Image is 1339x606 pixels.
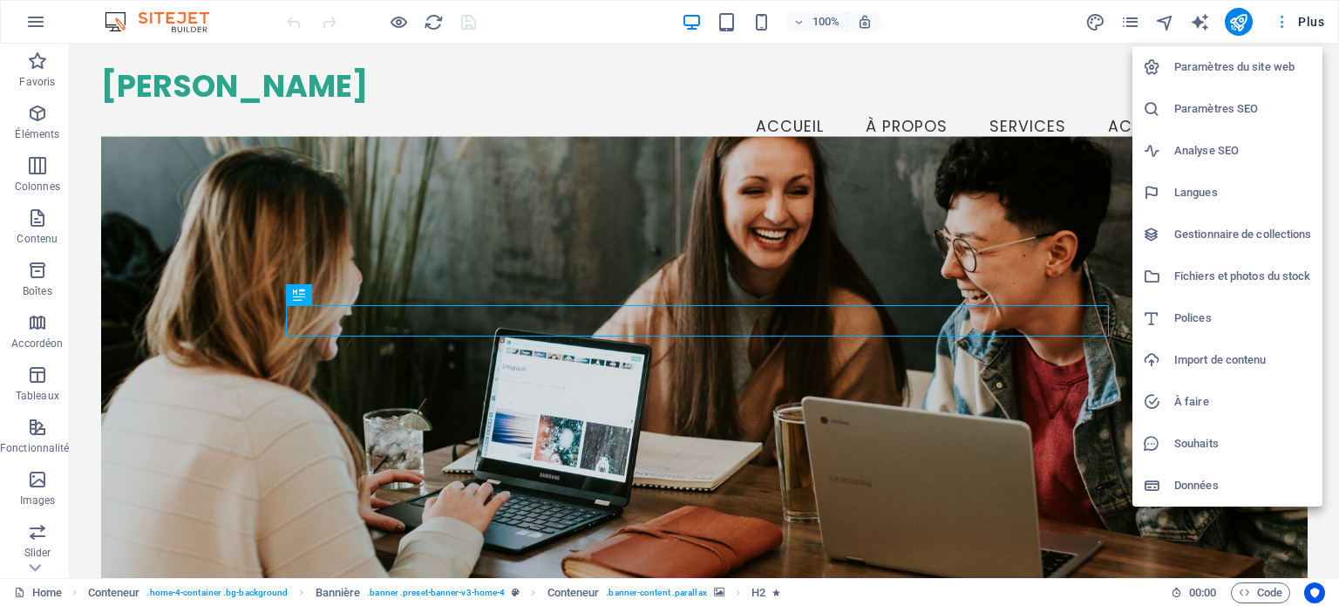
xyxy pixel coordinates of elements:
h6: Paramètres du site web [1174,57,1312,78]
h6: Fichiers et photos du stock [1174,266,1312,287]
h6: Polices [1174,308,1312,329]
h6: À faire [1174,392,1312,412]
h6: Analyse SEO [1174,140,1312,161]
h6: Gestionnaire de collections [1174,224,1312,245]
h6: Import de contenu [1174,350,1312,371]
h6: Paramètres SEO [1174,99,1312,119]
h6: Souhaits [1174,433,1312,454]
h6: Langues [1174,182,1312,203]
h6: Données [1174,475,1312,496]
